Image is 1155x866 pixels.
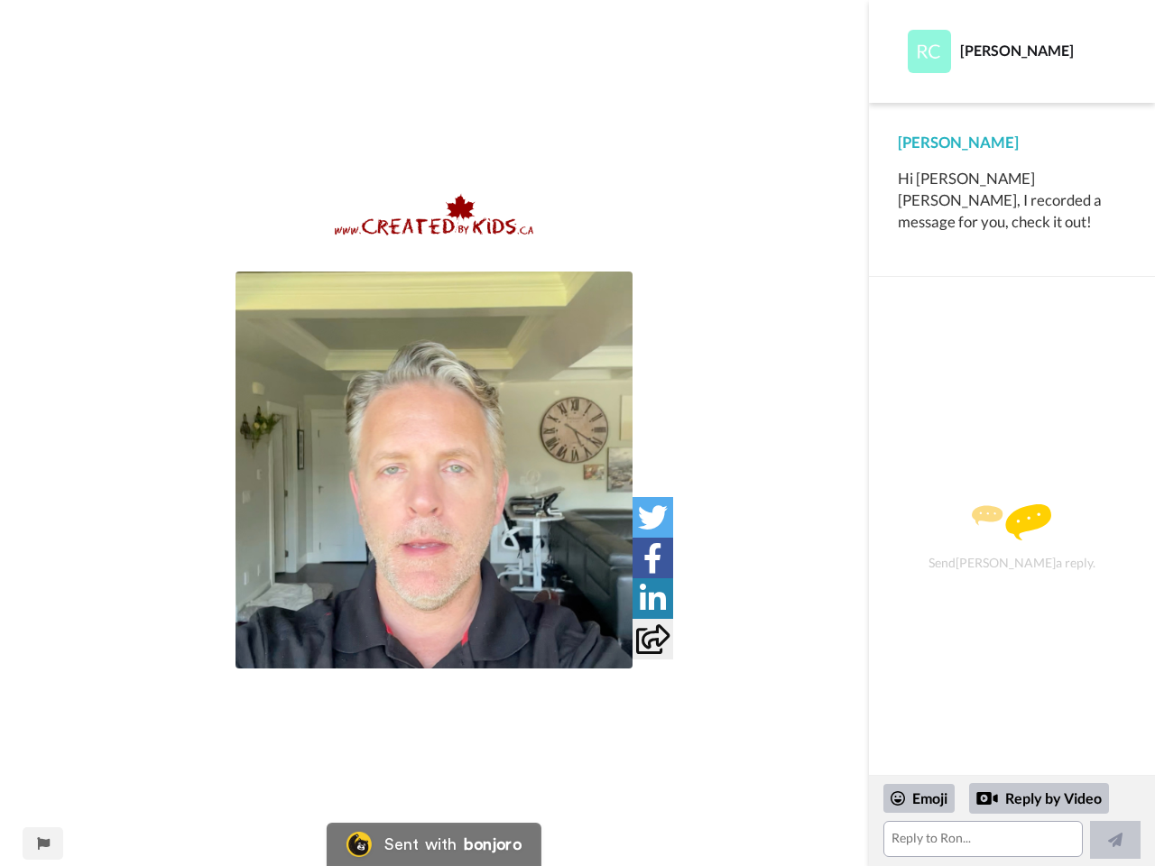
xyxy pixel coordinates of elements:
[883,784,955,813] div: Emoji
[464,836,522,852] div: bonjoro
[893,309,1131,766] div: Send [PERSON_NAME] a reply.
[384,836,457,852] div: Sent with
[335,193,533,236] img: c97ee682-0088-491f-865b-ed4f10ffb1e8
[898,168,1126,233] div: Hi [PERSON_NAME] [PERSON_NAME], I recorded a message for you, check it out!
[236,272,633,668] img: fcc3493e-2433-429f-b31d-c4041014f864-thumb.jpg
[327,823,541,866] a: Bonjoro LogoSent withbonjoro
[972,504,1051,540] img: message.svg
[976,788,998,809] div: Reply by Video
[346,832,372,857] img: Bonjoro Logo
[898,132,1126,153] div: [PERSON_NAME]
[960,41,1125,59] div: [PERSON_NAME]
[908,30,951,73] img: Profile Image
[969,783,1109,814] div: Reply by Video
